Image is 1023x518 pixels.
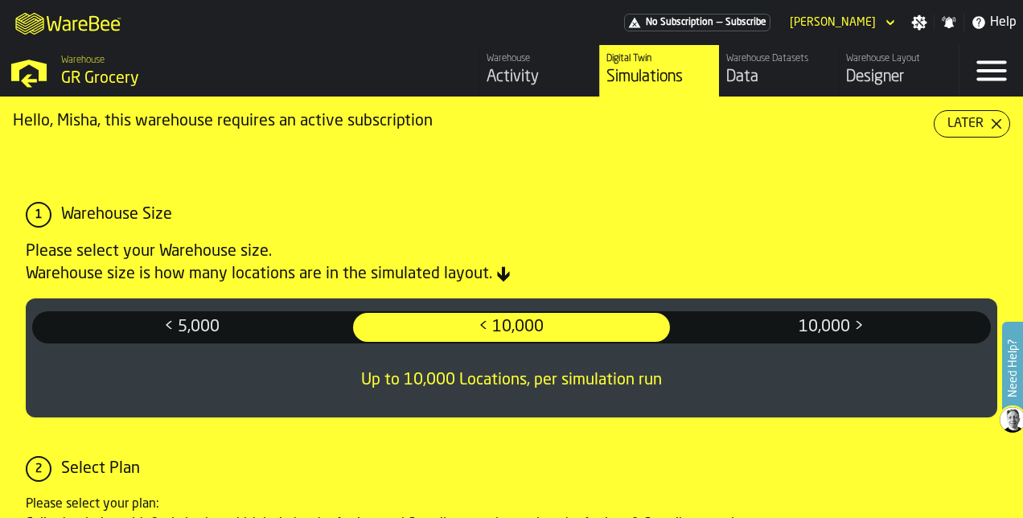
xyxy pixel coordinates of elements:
[725,17,766,28] span: Subscribe
[959,45,1023,97] label: button-toggle-Menu
[717,17,722,28] span: —
[839,45,959,97] a: link-to-/wh/i/e451d98b-95f6-4604-91ff-c80219f9c36d/designer
[990,13,1017,32] span: Help
[941,114,990,134] div: Later
[790,16,876,29] div: DropdownMenuValue-Misha Rekhter
[61,55,105,66] span: Warehouse
[783,13,898,32] div: DropdownMenuValue-Misha Rekhter
[624,14,770,31] a: link-to-/wh/i/e451d98b-95f6-4604-91ff-c80219f9c36d/pricing/
[26,456,51,482] div: 2
[846,53,952,64] div: Warehouse Layout
[726,66,832,88] div: Data
[26,202,51,228] div: 1
[355,314,668,340] span: < 10,000
[32,311,351,343] label: button-switch-multi-< 5,000
[34,313,350,342] div: thumb
[934,110,1010,138] button: button-Later
[61,203,172,226] div: Warehouse Size
[599,45,719,97] a: link-to-/wh/i/e451d98b-95f6-4604-91ff-c80219f9c36d/simulations
[726,53,832,64] div: Warehouse Datasets
[846,66,952,88] div: Designer
[13,110,934,133] div: Hello, Misha, this warehouse requires an active subscription
[61,458,140,480] div: Select Plan
[675,314,988,340] span: 10,000 >
[26,240,997,286] div: Please select your Warehouse size. Warehouse size is how many locations are in the simulated layout.
[673,313,989,342] div: thumb
[351,311,671,343] label: button-switch-multi-< 10,000
[61,68,351,90] div: GR Grocery
[935,14,963,31] label: button-toggle-Notifications
[606,53,713,64] div: Digital Twin
[646,17,713,28] span: No Subscription
[353,313,669,342] div: thumb
[905,14,934,31] label: button-toggle-Settings
[487,53,593,64] div: Warehouse
[606,66,713,88] div: Simulations
[35,314,348,340] span: < 5,000
[351,356,672,405] div: Up to 10,000 Locations, per simulation run
[719,45,839,97] a: link-to-/wh/i/e451d98b-95f6-4604-91ff-c80219f9c36d/data
[672,311,991,343] label: button-switch-multi-10,000 >
[1004,323,1021,413] label: Need Help?
[479,45,599,97] a: link-to-/wh/i/e451d98b-95f6-4604-91ff-c80219f9c36d/feed/
[487,66,593,88] div: Activity
[624,14,770,31] div: Menu Subscription
[964,13,1023,32] label: button-toggle-Help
